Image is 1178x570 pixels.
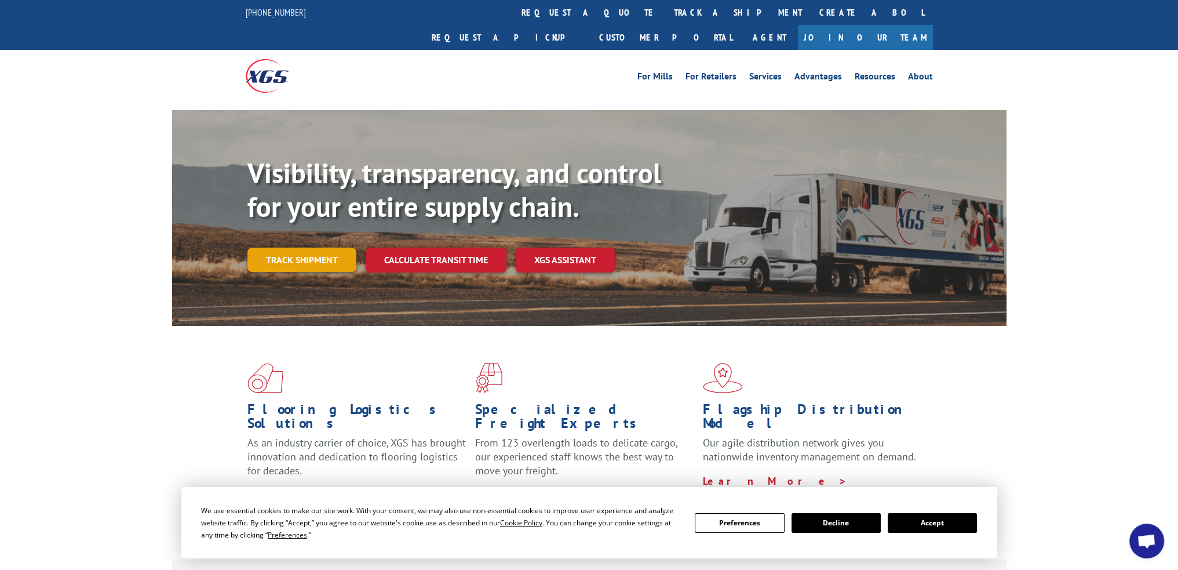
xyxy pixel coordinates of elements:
[741,25,798,50] a: Agent
[703,363,743,393] img: xgs-icon-flagship-distribution-model-red
[201,504,681,541] div: We use essential cookies to make our site work. With your consent, we may also use non-essential ...
[247,402,466,436] h1: Flooring Logistics Solutions
[475,402,694,436] h1: Specialized Freight Experts
[888,513,977,533] button: Accept
[855,72,895,85] a: Resources
[423,25,590,50] a: Request a pickup
[908,72,933,85] a: About
[246,6,306,18] a: [PHONE_NUMBER]
[181,487,997,558] div: Cookie Consent Prompt
[475,363,502,393] img: xgs-icon-focused-on-flooring-red
[798,25,933,50] a: Join Our Team
[703,436,916,463] span: Our agile distribution network gives you nationwide inventory management on demand.
[792,513,881,533] button: Decline
[247,436,466,477] span: As an industry carrier of choice, XGS has brought innovation and dedication to flooring logistics...
[794,72,842,85] a: Advantages
[695,513,784,533] button: Preferences
[516,248,615,273] a: XGS ASSISTANT
[637,72,673,85] a: For Mills
[749,72,782,85] a: Services
[590,25,741,50] a: Customer Portal
[703,402,922,436] h1: Flagship Distribution Model
[268,530,307,540] span: Preferences
[247,248,356,272] a: Track shipment
[247,155,661,224] b: Visibility, transparency, and control for your entire supply chain.
[247,363,283,393] img: xgs-icon-total-supply-chain-intelligence-red
[475,436,694,488] p: From 123 overlength loads to delicate cargo, our experienced staff knows the best way to move you...
[366,248,506,273] a: Calculate transit time
[1129,524,1164,558] div: Open chat
[685,72,736,85] a: For Retailers
[500,518,542,528] span: Cookie Policy
[703,474,847,488] a: Learn More >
